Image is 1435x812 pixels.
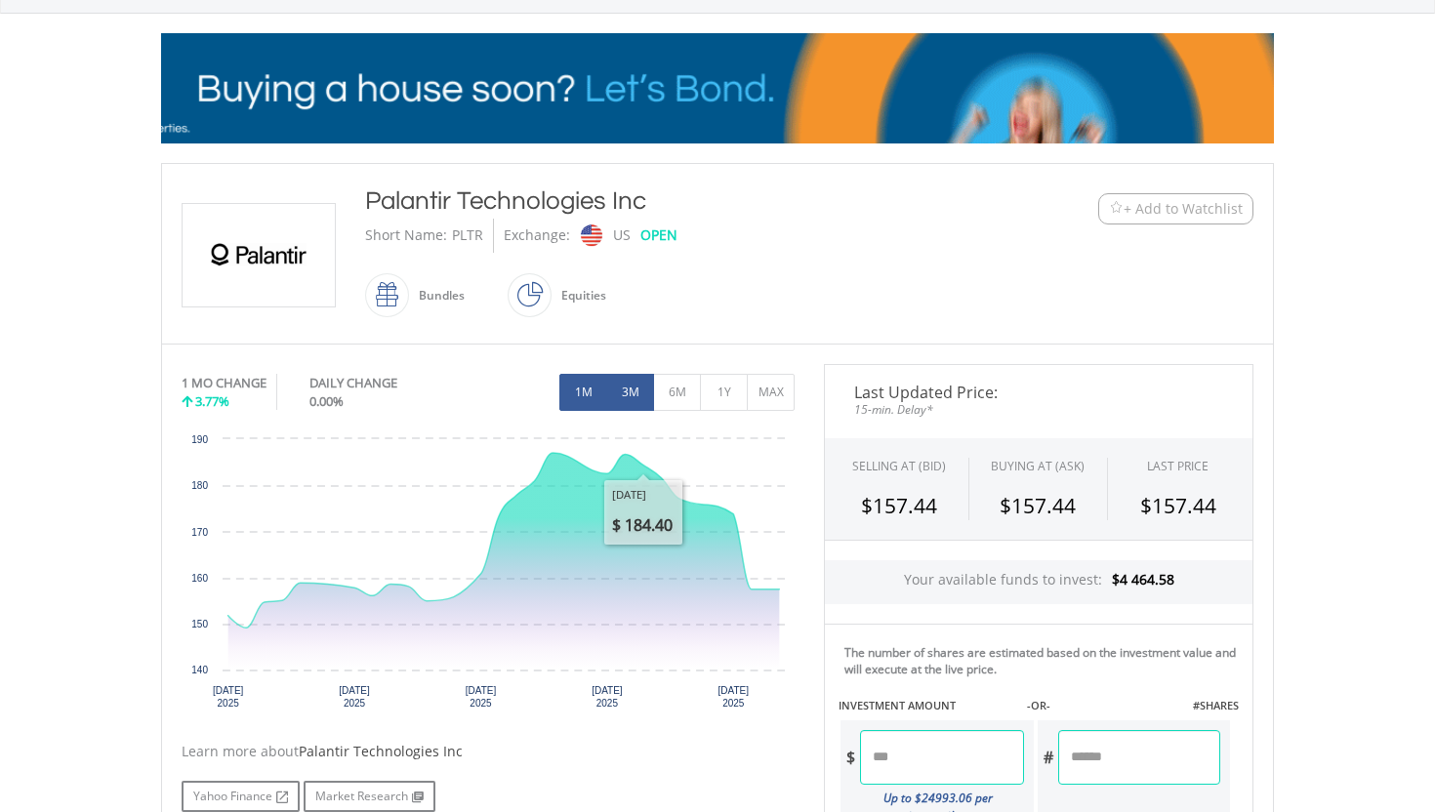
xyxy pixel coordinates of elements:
[304,781,435,812] a: Market Research
[182,429,795,722] div: Chart. Highcharts interactive chart.
[452,219,483,253] div: PLTR
[191,480,208,491] text: 180
[191,434,208,445] text: 190
[581,224,602,247] img: nasdaq.png
[844,644,1245,677] div: The number of shares are estimated based on the investment value and will execute at the live price.
[718,685,750,709] text: [DATE] 2025
[640,219,677,253] div: OPEN
[1038,730,1058,785] div: #
[1140,492,1216,519] span: $157.44
[1109,201,1124,216] img: Watchlist
[191,573,208,584] text: 160
[1193,698,1239,713] label: #SHARES
[365,219,447,253] div: Short Name:
[195,392,229,410] span: 3.77%
[191,527,208,538] text: 170
[1147,458,1209,474] div: LAST PRICE
[852,458,946,474] div: SELLING AT (BID)
[365,183,978,219] div: Palantir Technologies Inc
[299,742,463,760] span: Palantir Technologies Inc
[840,400,1238,419] span: 15-min. Delay*
[559,374,607,411] button: 1M
[182,781,300,812] a: Yahoo Finance
[339,685,370,709] text: [DATE] 2025
[504,219,570,253] div: Exchange:
[409,272,465,319] div: Bundles
[606,374,654,411] button: 3M
[309,374,463,392] div: DAILY CHANGE
[213,685,244,709] text: [DATE] 2025
[182,374,266,392] div: 1 MO CHANGE
[161,33,1274,143] img: EasyMortage Promotion Banner
[1124,199,1243,219] span: + Add to Watchlist
[191,665,208,675] text: 140
[861,492,937,519] span: $157.44
[191,619,208,629] text: 150
[991,458,1085,474] span: BUYING AT (ASK)
[825,560,1252,604] div: Your available funds to invest:
[1098,193,1253,224] button: Watchlist + Add to Watchlist
[700,374,748,411] button: 1Y
[1027,698,1050,713] label: -OR-
[747,374,795,411] button: MAX
[840,385,1238,400] span: Last Updated Price:
[1112,570,1174,589] span: $4 464.58
[185,204,332,306] img: EQU.US.PLTR.png
[653,374,701,411] button: 6M
[613,219,631,253] div: US
[182,429,795,722] svg: Interactive chart
[309,392,344,410] span: 0.00%
[840,730,860,785] div: $
[552,272,606,319] div: Equities
[182,742,795,761] div: Learn more about
[839,698,956,713] label: INVESTMENT AMOUNT
[1000,492,1076,519] span: $157.44
[466,685,497,709] text: [DATE] 2025
[592,685,623,709] text: [DATE] 2025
